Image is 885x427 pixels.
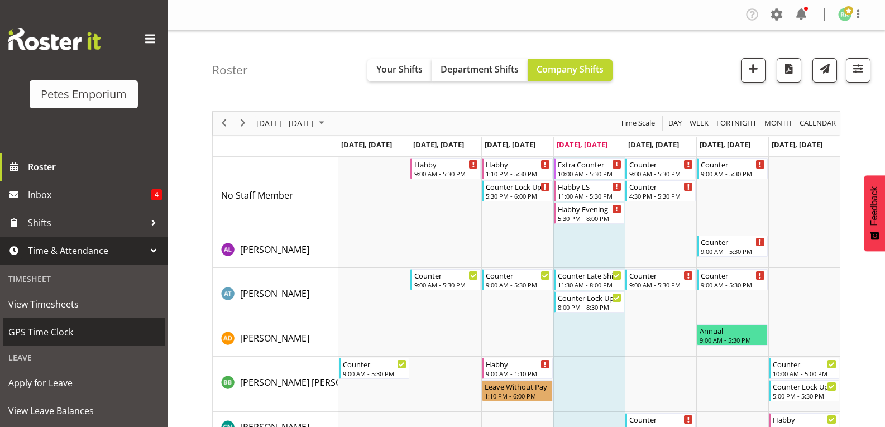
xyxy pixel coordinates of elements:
div: Counter [486,270,549,281]
span: [PERSON_NAME] [240,243,309,256]
img: ruth-robertson-taylor722.jpg [838,8,851,21]
span: Time Scale [619,116,656,130]
div: Habby [414,159,478,170]
a: View Leave Balances [3,397,165,425]
a: GPS Time Clock [3,318,165,346]
button: Department Shifts [432,59,528,81]
button: Send a list of all shifts for the selected filtered period to all rostered employees. [812,58,837,83]
span: [DATE], [DATE] [485,140,535,150]
span: Your Shifts [376,63,423,75]
div: No Staff Member"s event - Extra Counter Begin From Thursday, August 21, 2025 at 10:00:00 AM GMT+1... [554,158,624,179]
div: Habby Evening [558,203,621,214]
div: Abigail Lane"s event - Counter Begin From Saturday, August 23, 2025 at 9:00:00 AM GMT+12:00 Ends ... [697,236,767,257]
button: Download a PDF of the roster according to the set date range. [777,58,801,83]
div: 9:00 AM - 5:30 PM [701,280,764,289]
td: Beena Beena resource [213,357,338,412]
div: No Staff Member"s event - Counter Begin From Friday, August 22, 2025 at 4:30:00 PM GMT+12:00 Ends... [625,180,696,201]
span: Week [688,116,710,130]
div: Alex-Micheal Taniwha"s event - Counter Begin From Tuesday, August 19, 2025 at 9:00:00 AM GMT+12:0... [410,269,481,290]
span: [DATE] - [DATE] [255,116,315,130]
button: Timeline Day [667,116,684,130]
span: [DATE], [DATE] [557,140,607,150]
div: Alex-Micheal Taniwha"s event - Counter Begin From Saturday, August 23, 2025 at 9:00:00 AM GMT+12:... [697,269,767,290]
h4: Roster [212,64,248,76]
div: Counter [343,358,406,370]
div: 5:30 PM - 8:00 PM [558,214,621,223]
div: Alex-Micheal Taniwha"s event - Counter Begin From Wednesday, August 20, 2025 at 9:00:00 AM GMT+12... [482,269,552,290]
span: [DATE], [DATE] [413,140,464,150]
div: No Staff Member"s event - Habby Begin From Wednesday, August 20, 2025 at 1:10:00 PM GMT+12:00 End... [482,158,552,179]
button: August 2025 [255,116,329,130]
div: Counter [629,181,693,192]
div: 1:10 PM - 6:00 PM [485,391,549,400]
button: Timeline Week [688,116,711,130]
div: next period [233,112,252,135]
span: Feedback [869,186,879,226]
a: [PERSON_NAME] [240,287,309,300]
div: 5:30 PM - 6:00 PM [486,191,549,200]
div: 5:00 PM - 5:30 PM [773,391,836,400]
div: 4:30 PM - 5:30 PM [629,191,693,200]
a: View Timesheets [3,290,165,318]
span: Department Shifts [441,63,519,75]
button: Next [236,116,251,130]
a: [PERSON_NAME] [240,332,309,345]
span: [DATE], [DATE] [628,140,679,150]
div: 9:00 AM - 5:30 PM [700,335,764,344]
div: Counter Late Shift [558,270,621,281]
div: Habby [773,414,836,425]
div: 8:00 PM - 8:30 PM [558,303,621,311]
div: 1:10 PM - 5:30 PM [486,169,549,178]
div: Leave [3,346,165,369]
button: Filter Shifts [846,58,870,83]
button: Time Scale [619,116,657,130]
div: 10:00 AM - 5:00 PM [773,369,836,378]
div: 9:00 AM - 5:30 PM [629,280,693,289]
span: [PERSON_NAME] [PERSON_NAME] [240,376,381,388]
span: Fortnight [715,116,758,130]
button: Timeline Month [763,116,794,130]
div: Habby LS [558,181,621,192]
div: Counter [773,358,836,370]
div: 11:30 AM - 8:00 PM [558,280,621,289]
div: Beena Beena"s event - Counter Lock Up Begin From Sunday, August 24, 2025 at 5:00:00 PM GMT+12:00 ... [769,380,839,401]
div: 10:00 AM - 5:30 PM [558,169,621,178]
div: Timesheet [3,267,165,290]
a: [PERSON_NAME] [PERSON_NAME] [240,376,381,389]
div: 9:00 AM - 5:30 PM [629,169,693,178]
span: Inbox [28,186,151,203]
div: 11:00 AM - 5:30 PM [558,191,621,200]
div: Annual [700,325,764,336]
div: Extra Counter [558,159,621,170]
div: Counter [414,270,478,281]
div: Beena Beena"s event - Counter Begin From Monday, August 18, 2025 at 9:00:00 AM GMT+12:00 Ends At ... [339,358,409,379]
img: Rosterit website logo [8,28,101,50]
div: Habby [486,159,549,170]
div: Amelia Denz"s event - Annual Begin From Saturday, August 23, 2025 at 9:00:00 AM GMT+12:00 Ends At... [697,324,767,346]
span: Shifts [28,214,145,231]
div: 9:00 AM - 5:30 PM [701,247,764,256]
div: Beena Beena"s event - Leave Without Pay Begin From Wednesday, August 20, 2025 at 1:10:00 PM GMT+1... [482,380,552,401]
div: Leave Without Pay [485,381,549,392]
a: No Staff Member [221,189,293,202]
div: August 18 - 24, 2025 [252,112,331,135]
div: Alex-Micheal Taniwha"s event - Counter Late Shift Begin From Thursday, August 21, 2025 at 11:30:0... [554,269,624,290]
span: [DATE], [DATE] [772,140,822,150]
div: 9:00 AM - 5:30 PM [486,280,549,289]
button: Company Shifts [528,59,613,81]
span: Time & Attendance [28,242,145,259]
div: 9:00 AM - 5:30 PM [414,280,478,289]
td: Abigail Lane resource [213,234,338,268]
button: Month [798,116,838,130]
div: Counter [701,159,764,170]
div: Beena Beena"s event - Counter Begin From Sunday, August 24, 2025 at 10:00:00 AM GMT+12:00 Ends At... [769,358,839,379]
span: View Leave Balances [8,402,159,419]
a: [PERSON_NAME] [240,243,309,256]
div: No Staff Member"s event - Habby Evening Begin From Thursday, August 21, 2025 at 5:30:00 PM GMT+12... [554,203,624,224]
div: No Staff Member"s event - Habby Begin From Tuesday, August 19, 2025 at 9:00:00 AM GMT+12:00 Ends ... [410,158,481,179]
span: Day [667,116,683,130]
div: 9:00 AM - 5:30 PM [414,169,478,178]
span: 4 [151,189,162,200]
